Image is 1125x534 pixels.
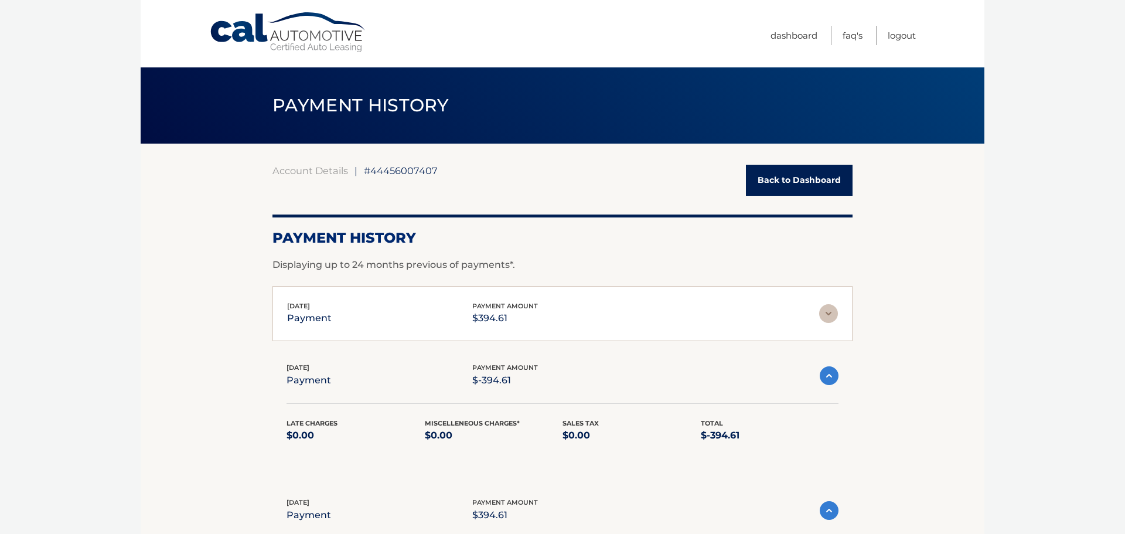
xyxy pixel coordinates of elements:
span: #44456007407 [364,165,438,176]
p: $394.61 [472,507,538,523]
p: Displaying up to 24 months previous of payments*. [272,258,853,272]
img: accordion-rest.svg [819,304,838,323]
a: FAQ's [843,26,862,45]
p: $394.61 [472,310,538,326]
p: payment [287,372,331,389]
a: Account Details [272,165,348,176]
span: [DATE] [287,498,309,506]
img: accordion-active.svg [820,501,838,520]
span: | [354,165,357,176]
p: $-394.61 [701,427,839,444]
span: Total [701,419,723,427]
a: Dashboard [771,26,817,45]
p: $0.00 [425,427,563,444]
span: payment amount [472,498,538,506]
img: accordion-active.svg [820,366,838,385]
span: PAYMENT HISTORY [272,94,449,116]
span: Late Charges [287,419,337,427]
span: payment amount [472,302,538,310]
a: Logout [888,26,916,45]
p: $-394.61 [472,372,538,389]
span: [DATE] [287,363,309,372]
span: Miscelleneous Charges* [425,419,520,427]
a: Cal Automotive [209,12,367,53]
p: $0.00 [287,427,425,444]
span: Sales Tax [562,419,599,427]
p: $0.00 [562,427,701,444]
p: payment [287,507,331,523]
p: payment [287,310,332,326]
a: Back to Dashboard [746,165,853,196]
span: [DATE] [287,302,310,310]
span: payment amount [472,363,538,372]
h2: Payment History [272,229,853,247]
